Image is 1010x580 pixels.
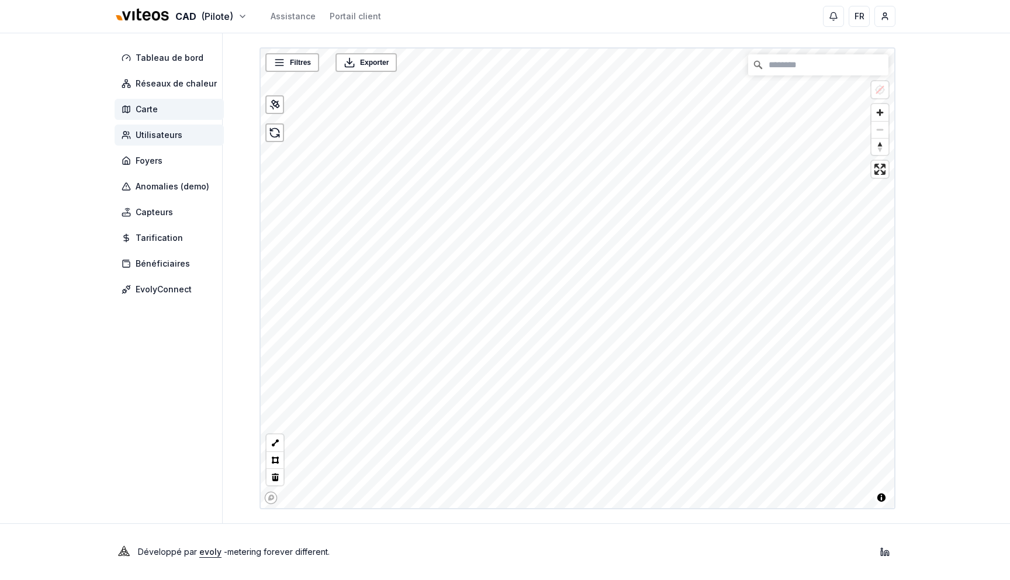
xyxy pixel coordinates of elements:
img: Viteos - CAD Logo [115,1,171,29]
a: Assistance [271,11,316,22]
button: CAD(Pilote) [115,4,247,29]
a: Portail client [330,11,381,22]
button: Zoom in [871,104,888,121]
span: Réseaux de chaleur [136,78,217,89]
button: LineString tool (l) [267,434,283,451]
button: Toggle attribution [874,491,888,505]
button: Location not available [871,81,888,98]
a: Foyers [115,150,229,171]
a: Réseaux de chaleur [115,73,229,94]
a: Capteurs [115,202,229,223]
p: Développé par - metering forever different . [138,544,330,560]
span: EvolyConnect [136,284,192,295]
span: Anomalies (demo) [136,181,209,192]
a: Mapbox homepage [264,491,278,505]
button: Enter fullscreen [871,161,888,178]
span: Bénéficiaires [136,258,190,270]
span: Utilisateurs [136,129,182,141]
button: Zoom out [871,121,888,138]
span: Capteurs [136,206,173,218]
button: Polygon tool (p) [267,451,283,468]
a: evoly [199,547,222,557]
canvas: Map [261,49,897,510]
span: CAD [175,9,196,23]
a: Bénéficiaires [115,253,229,274]
span: (Pilote) [201,9,233,23]
span: Zoom out [871,122,888,138]
a: Tableau de bord [115,47,229,68]
img: Evoly Logo [115,543,133,561]
a: EvolyConnect [115,279,229,300]
a: Carte [115,99,229,120]
span: Filtres [290,57,311,68]
a: Utilisateurs [115,125,229,146]
span: Tableau de bord [136,52,203,64]
button: Delete [267,468,283,485]
button: FR [849,6,870,27]
input: Chercher [748,54,888,75]
span: Exporter [360,57,389,68]
span: Tarification [136,232,183,244]
span: FR [855,11,864,22]
a: Anomalies (demo) [115,176,229,197]
span: Foyers [136,155,162,167]
a: Tarification [115,227,229,248]
button: Reset bearing to north [871,138,888,155]
span: Carte [136,103,158,115]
